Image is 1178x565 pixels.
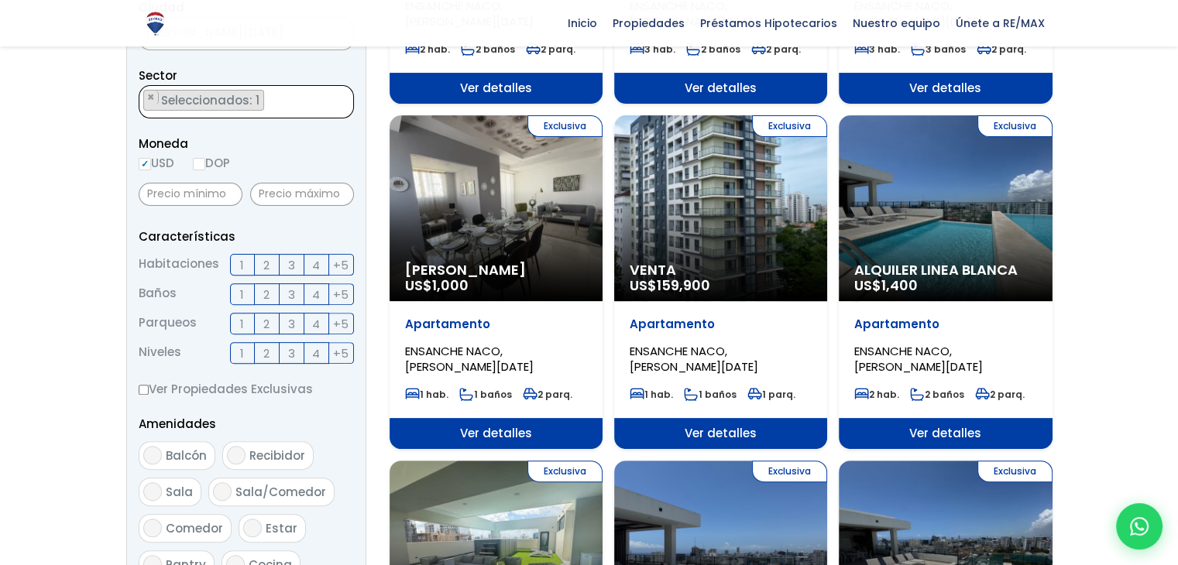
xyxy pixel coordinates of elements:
[227,446,246,464] input: Recibidor
[910,388,964,401] span: 2 baños
[312,314,320,334] span: 4
[213,482,232,501] input: Sala/Comedor
[263,285,270,304] span: 2
[854,317,1036,332] p: Apartamento
[333,255,349,275] span: +5
[143,519,162,537] input: Comedor
[312,344,320,363] span: 4
[854,276,918,295] span: US$
[139,134,354,153] span: Moneda
[752,461,827,482] span: Exclusiva
[630,343,758,375] span: ENSANCHE NACO, [PERSON_NAME][DATE]
[839,418,1052,449] span: Ver detalles
[288,285,295,304] span: 3
[405,343,534,375] span: ENSANCHE NACO, [PERSON_NAME][DATE]
[193,153,230,173] label: DOP
[432,276,469,295] span: 1,000
[166,520,223,536] span: Comedor
[911,43,966,56] span: 3 baños
[312,255,320,275] span: 4
[630,276,710,295] span: US$
[459,388,512,401] span: 1 baños
[139,158,151,170] input: USD
[948,12,1053,35] span: Únete a RE/MAX
[977,461,1053,482] span: Exclusiva
[240,314,244,334] span: 1
[143,90,264,111] li: BELLA VISTA
[144,91,159,104] button: Remove item
[139,313,197,334] span: Parqueos
[405,276,469,295] span: US$
[881,276,918,295] span: 1,400
[249,447,305,464] span: Recibidor
[263,255,270,275] span: 2
[854,43,900,56] span: 3 hab.
[139,153,174,173] label: USD
[139,283,177,305] span: Baños
[139,342,181,364] span: Niveles
[250,183,354,206] input: Precio máximo
[854,343,983,375] span: ENSANCHE NACO, [PERSON_NAME][DATE]
[139,86,148,119] textarea: Search
[240,255,244,275] span: 1
[139,385,149,395] input: Ver Propiedades Exclusivas
[977,115,1053,137] span: Exclusiva
[240,344,244,363] span: 1
[193,158,205,170] input: DOP
[523,388,572,401] span: 2 parq.
[605,12,692,35] span: Propiedades
[839,115,1052,449] a: Exclusiva Alquiler Linea Blanca US$1,400 Apartamento ENSANCHE NACO, [PERSON_NAME][DATE] 2 hab. 2 ...
[751,43,801,56] span: 2 parq.
[337,91,345,104] span: ×
[240,285,244,304] span: 1
[560,12,605,35] span: Inicio
[614,418,827,449] span: Ver detalles
[747,388,795,401] span: 1 parq.
[288,255,295,275] span: 3
[312,285,320,304] span: 4
[692,12,845,35] span: Préstamos Hipotecarios
[854,262,1036,278] span: Alquiler Linea Blanca
[614,115,827,449] a: Exclusiva Venta US$159,900 Apartamento ENSANCHE NACO, [PERSON_NAME][DATE] 1 hab. 1 baños 1 parq. ...
[139,379,354,399] label: Ver Propiedades Exclusivas
[461,43,515,56] span: 2 baños
[139,227,354,246] p: Características
[390,418,603,449] span: Ver detalles
[630,317,812,332] p: Apartamento
[752,115,827,137] span: Exclusiva
[139,183,242,206] input: Precio mínimo
[139,414,354,433] p: Amenidades
[166,447,207,464] span: Balcón
[614,73,827,104] span: Ver detalles
[526,43,575,56] span: 2 parq.
[235,484,326,500] span: Sala/Comedor
[139,67,177,84] span: Sector
[139,254,219,276] span: Habitaciones
[147,91,155,104] span: ×
[333,285,349,304] span: +5
[266,520,297,536] span: Estar
[839,73,1052,104] span: Ver detalles
[854,388,899,401] span: 2 hab.
[263,344,270,363] span: 2
[405,317,587,332] p: Apartamento
[336,90,345,105] button: Remove all items
[160,92,263,108] span: Seleccionados: 1
[657,276,710,295] span: 159,900
[143,482,162,501] input: Sala
[166,484,193,500] span: Sala
[288,344,295,363] span: 3
[630,262,812,278] span: Venta
[405,43,450,56] span: 2 hab.
[527,115,603,137] span: Exclusiva
[390,115,603,449] a: Exclusiva [PERSON_NAME] US$1,000 Apartamento ENSANCHE NACO, [PERSON_NAME][DATE] 1 hab. 1 baños 2 ...
[390,73,603,104] span: Ver detalles
[977,43,1026,56] span: 2 parq.
[333,344,349,363] span: +5
[684,388,737,401] span: 1 baños
[263,314,270,334] span: 2
[405,262,587,278] span: [PERSON_NAME]
[405,388,448,401] span: 1 hab.
[288,314,295,334] span: 3
[243,519,262,537] input: Estar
